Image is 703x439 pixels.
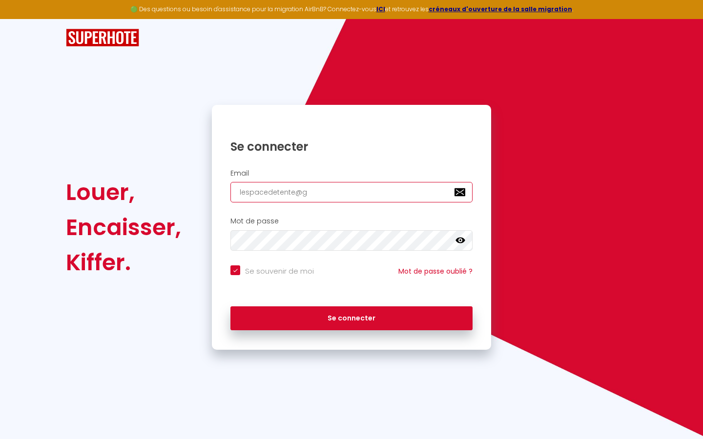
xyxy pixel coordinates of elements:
[398,266,473,276] a: Mot de passe oublié ?
[230,139,473,154] h1: Se connecter
[230,169,473,178] h2: Email
[66,245,181,280] div: Kiffer.
[8,4,37,33] button: Ouvrir le widget de chat LiveChat
[230,182,473,202] input: Ton Email
[376,5,385,13] a: ICI
[230,217,473,225] h2: Mot de passe
[429,5,572,13] a: créneaux d'ouverture de la salle migration
[66,29,139,47] img: SuperHote logo
[230,306,473,331] button: Se connecter
[66,210,181,245] div: Encaisser,
[66,175,181,210] div: Louer,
